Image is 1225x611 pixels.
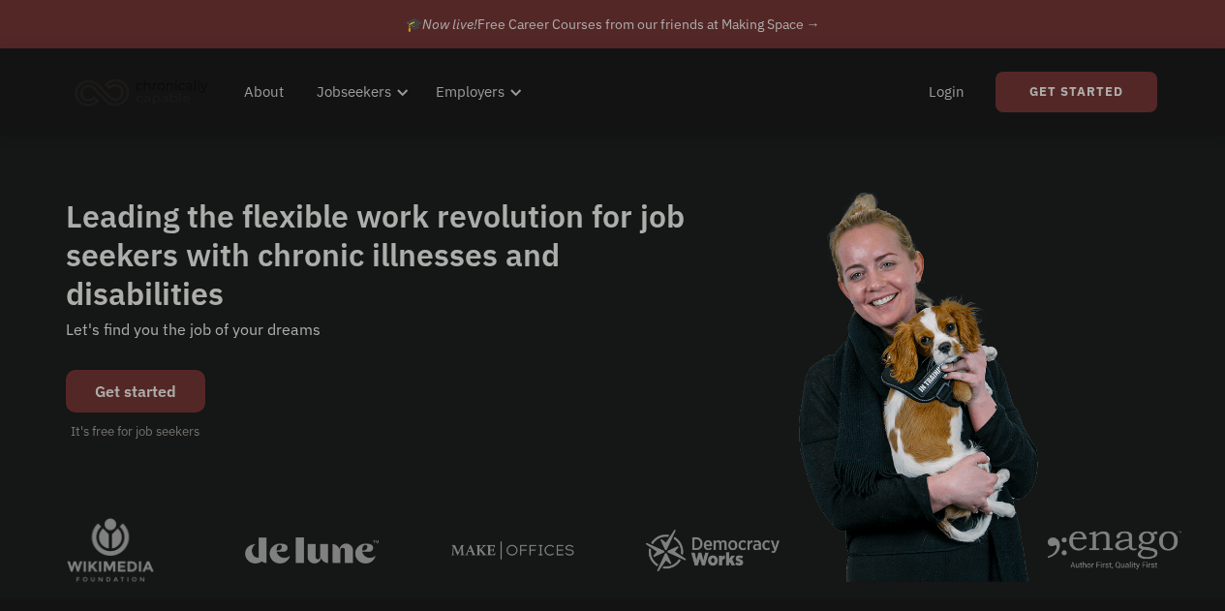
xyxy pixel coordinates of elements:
[422,15,477,33] em: Now live!
[424,61,528,123] div: Employers
[69,71,223,113] a: home
[71,422,199,442] div: It's free for job seekers
[317,80,391,104] div: Jobseekers
[995,72,1157,112] a: Get Started
[406,13,820,36] div: 🎓 Free Career Courses from our friends at Making Space →
[305,61,414,123] div: Jobseekers
[436,80,505,104] div: Employers
[232,61,295,123] a: About
[66,197,722,313] h1: Leading the flexible work revolution for job seekers with chronic illnesses and disabilities
[917,61,976,123] a: Login
[66,370,205,412] a: Get started
[66,313,321,360] div: Let's find you the job of your dreams
[69,71,214,113] img: Chronically Capable logo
